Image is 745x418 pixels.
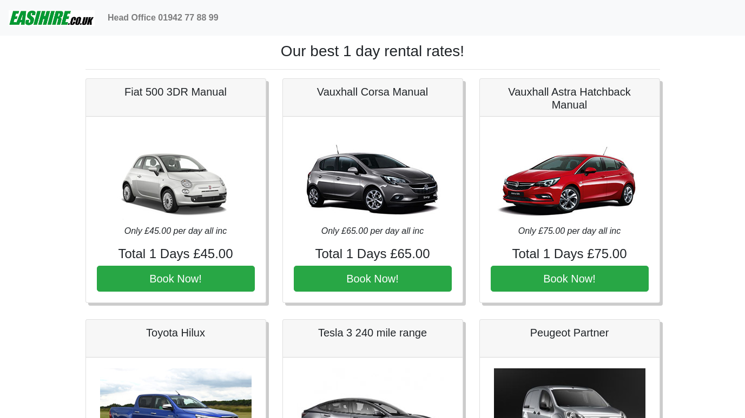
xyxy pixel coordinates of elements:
h5: Vauxhall Corsa Manual [294,85,452,98]
h4: Total 1 Days £65.00 [294,246,452,262]
h5: Toyota Hilux [97,326,255,339]
button: Book Now! [294,266,452,292]
h5: Tesla 3 240 mile range [294,326,452,339]
img: Vauxhall Corsa Manual [297,127,449,225]
i: Only £45.00 per day all inc [124,226,227,235]
img: Fiat 500 3DR Manual [100,127,252,225]
button: Book Now! [97,266,255,292]
i: Only £75.00 per day all inc [518,226,621,235]
img: Vauxhall Astra Hatchback Manual [494,127,645,225]
img: easihire_logo_small.png [9,7,95,29]
h5: Vauxhall Astra Hatchback Manual [491,85,649,111]
h1: Our best 1 day rental rates! [85,42,660,60]
h5: Peugeot Partner [491,326,649,339]
h4: Total 1 Days £45.00 [97,246,255,262]
i: Only £65.00 per day all inc [321,226,424,235]
button: Book Now! [491,266,649,292]
h4: Total 1 Days £75.00 [491,246,649,262]
a: Head Office 01942 77 88 99 [103,7,223,29]
b: Head Office 01942 77 88 99 [108,13,219,22]
h5: Fiat 500 3DR Manual [97,85,255,98]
